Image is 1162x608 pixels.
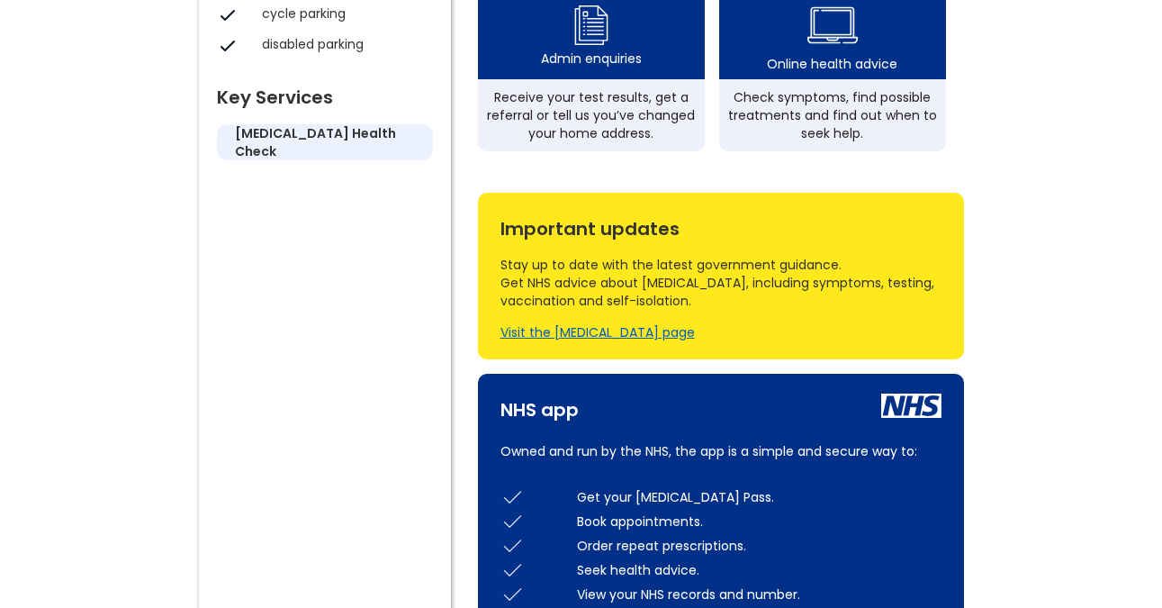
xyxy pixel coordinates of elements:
div: Check symptoms, find possible treatments and find out when to seek help. [728,88,937,142]
div: Online health advice [767,55,897,73]
img: check icon [500,485,525,509]
div: Admin enquiries [541,50,642,68]
img: check icon [500,582,525,606]
img: check icon [500,558,525,582]
div: Get your [MEDICAL_DATA] Pass. [577,488,941,506]
img: nhs icon white [881,394,941,418]
p: Owned and run by the NHS, the app is a simple and secure way to: [500,440,941,462]
div: Seek health advice. [577,561,941,579]
div: Key Services [217,79,433,106]
a: Visit the [MEDICAL_DATA] page [500,323,695,341]
img: check icon [500,509,525,533]
div: Receive your test results, get a referral or tell us you’ve changed your home address. [487,88,696,142]
div: Book appointments. [577,513,941,531]
div: NHS app [500,392,579,419]
div: View your NHS records and number. [577,585,941,603]
img: admin enquiry icon [572,1,611,50]
div: Order repeat prescriptions. [577,537,941,555]
div: Important updates [500,211,941,238]
div: disabled parking [262,35,424,53]
div: cycle parking [262,5,424,23]
h5: [MEDICAL_DATA] health check [235,124,415,160]
div: Stay up to date with the latest government guidance. Get NHS advice about [MEDICAL_DATA], includi... [500,256,941,310]
img: check icon [500,533,525,558]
